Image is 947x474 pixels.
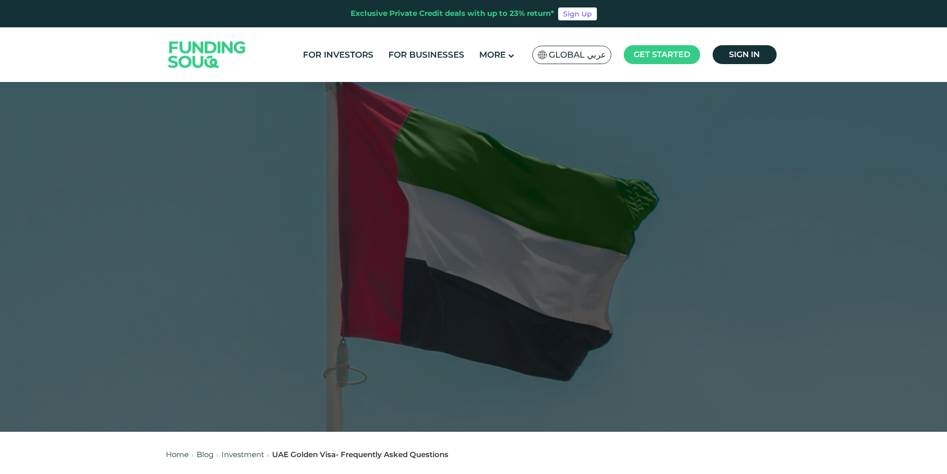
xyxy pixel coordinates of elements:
a: Home [166,450,189,459]
span: Global عربي [549,49,606,61]
div: UAE Golden Visa- Frequently Asked Questions [272,449,448,461]
a: For Investors [300,47,376,63]
a: For Businesses [386,47,467,63]
span: More [479,50,506,60]
a: Sign Up [558,7,597,20]
a: Blog [197,450,214,459]
img: Logo [158,30,256,80]
a: Investment [221,450,264,459]
span: Sign in [729,50,760,59]
img: SA Flag [538,51,547,59]
span: Get started [634,50,690,59]
a: Sign in [713,45,777,64]
div: Exclusive Private Credit deals with up to 23% return* [351,8,554,19]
